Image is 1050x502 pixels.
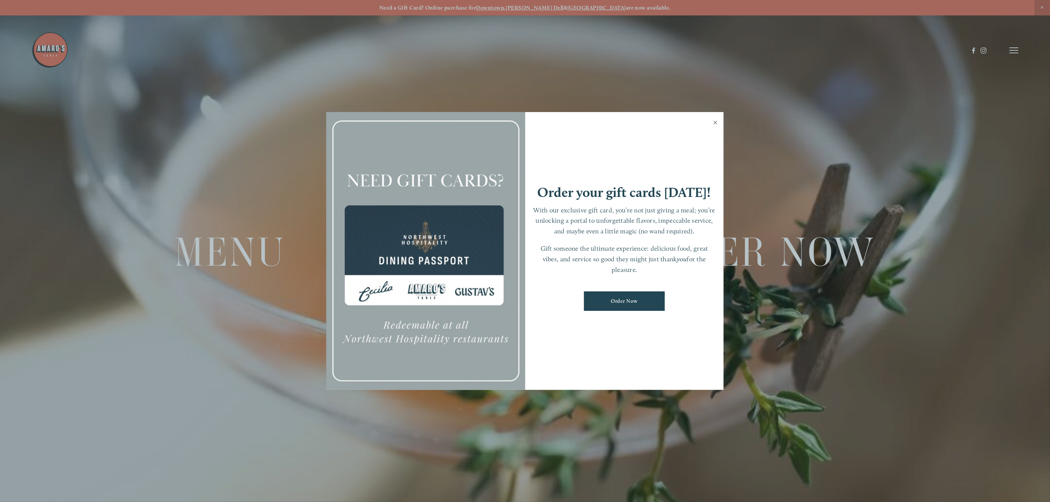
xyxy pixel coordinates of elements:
p: With our exclusive gift card, you’re not just giving a meal; you’re unlocking a portal to unforge... [533,205,717,237]
em: you [677,255,687,263]
a: Order Now [584,291,665,311]
a: Close [708,113,723,134]
p: Gift someone the ultimate experience: delicious food, great vibes, and service so good they might... [533,243,717,275]
h1: Order your gift cards [DATE]! [538,186,711,199]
